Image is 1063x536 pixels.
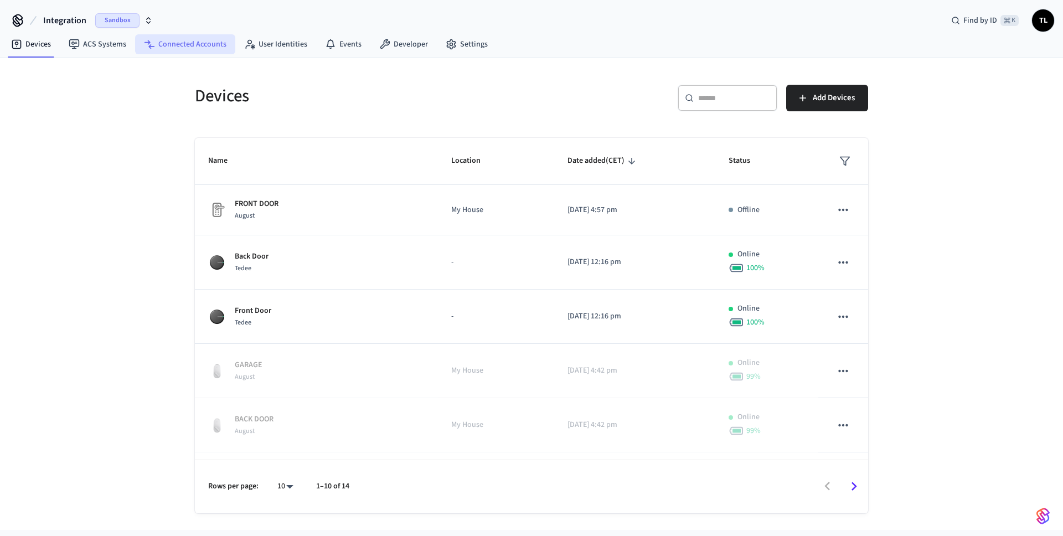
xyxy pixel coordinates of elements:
button: Add Devices [786,85,868,111]
span: 99 % [746,425,761,436]
span: Tedee [235,318,251,327]
span: Sandbox [95,13,140,28]
p: Back Door [235,251,269,262]
p: Rows per page: [208,481,259,492]
button: Go to next page [841,473,867,499]
p: Online [737,303,760,315]
span: TL [1033,11,1053,30]
p: [DATE] 12:16 pm [567,311,702,322]
p: [DATE] 4:42 pm [567,419,702,431]
a: Connected Accounts [135,34,235,54]
span: 99 % [746,371,761,382]
span: ⌘ K [1000,15,1019,26]
p: Online [737,249,760,260]
p: My House [451,419,540,431]
p: Front Door [235,305,271,317]
span: Integration [43,14,86,27]
p: - [451,311,540,322]
span: Date added(CET) [567,152,639,169]
p: Online [737,411,760,423]
a: Events [316,34,370,54]
div: 10 [272,478,298,494]
a: User Identities [235,34,316,54]
p: Online [737,357,760,369]
span: Add Devices [813,91,855,105]
span: 100 % [746,317,765,328]
img: Placeholder Lock Image [208,201,226,219]
p: 1–10 of 14 [316,481,349,492]
a: Developer [370,34,437,54]
a: Devices [2,34,60,54]
span: Tedee [235,264,251,273]
img: Tedee Smart Lock [208,308,226,326]
span: August [235,211,255,220]
button: TL [1032,9,1054,32]
img: SeamLogoGradient.69752ec5.svg [1036,507,1050,525]
p: My House [451,365,540,377]
span: August [235,426,255,436]
img: Tedee Smart Lock [208,254,226,271]
img: August Wifi Smart Lock 3rd Gen, Silver, Front [208,416,226,434]
p: - [451,256,540,268]
a: Settings [437,34,497,54]
a: ACS Systems [60,34,135,54]
span: Location [451,152,495,169]
p: BACK DOOR [235,414,274,425]
span: Name [208,152,242,169]
span: Find by ID [963,15,997,26]
span: Status [729,152,765,169]
span: 100 % [746,262,765,274]
h5: Devices [195,85,525,107]
p: [DATE] 4:42 pm [567,365,702,377]
p: [DATE] 12:16 pm [567,256,702,268]
p: My House [451,204,540,216]
span: August [235,372,255,382]
p: GARAGE [235,359,262,371]
img: August Wifi Smart Lock 3rd Gen, Silver, Front [208,362,226,380]
div: Find by ID⌘ K [942,11,1028,30]
p: Offline [737,204,760,216]
p: FRONT DOOR [235,198,278,210]
p: [DATE] 4:57 pm [567,204,702,216]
